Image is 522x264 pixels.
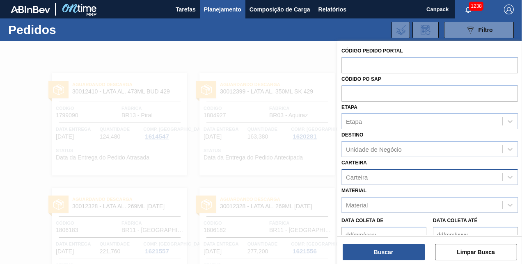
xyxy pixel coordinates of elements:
span: 1238 [469,2,483,11]
button: Notificações [455,4,481,15]
label: Etapa [341,105,357,110]
span: Planejamento [204,5,241,14]
input: dd/mm/yyyy [341,227,426,243]
div: Solicitação de Revisão de Pedidos [412,22,439,38]
img: TNhmsLtSVTkK8tSr43FrP2fwEKptu5GPRR3wAAAABJRU5ErkJggg== [11,6,50,13]
label: Código Pedido Portal [341,48,403,54]
div: Material [346,201,368,208]
div: Carteira [346,173,368,180]
div: Unidade de Negócio [346,146,402,153]
label: Códido PO SAP [341,76,381,82]
span: Filtro [478,27,493,33]
span: Relatórios [318,5,346,14]
div: Importar Negociações dos Pedidos [391,22,410,38]
input: dd/mm/yyyy [433,227,518,243]
label: Destino [341,132,363,138]
label: Data coleta até [433,218,477,223]
label: Carteira [341,160,367,166]
label: Data coleta de [341,218,383,223]
h1: Pedidos [8,25,121,34]
label: Material [341,188,366,193]
img: Logout [504,5,514,14]
span: Tarefas [176,5,196,14]
span: Composição de Carga [250,5,310,14]
div: Etapa [346,118,362,125]
button: Filtro [444,22,514,38]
